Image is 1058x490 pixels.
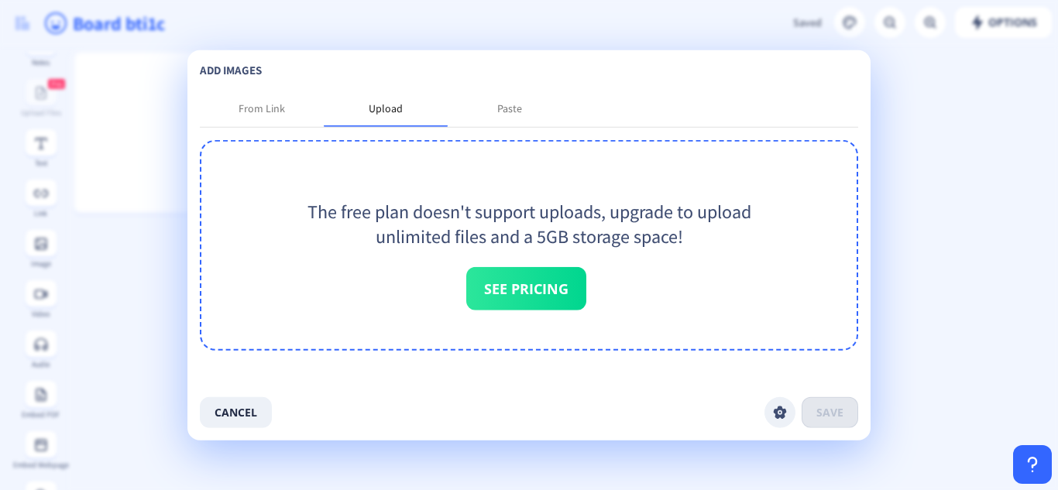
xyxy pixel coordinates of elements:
div: Upload [369,100,403,115]
button: cancel [200,397,272,428]
div: Paste [497,100,522,115]
button: See Pricing [466,266,586,310]
p: The free plan doesn't support uploads, upgrade to upload unlimited files and a 5GB storage space! [283,198,775,248]
div: From Link [239,100,285,115]
p: add images [200,62,858,77]
button: save [802,397,858,428]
